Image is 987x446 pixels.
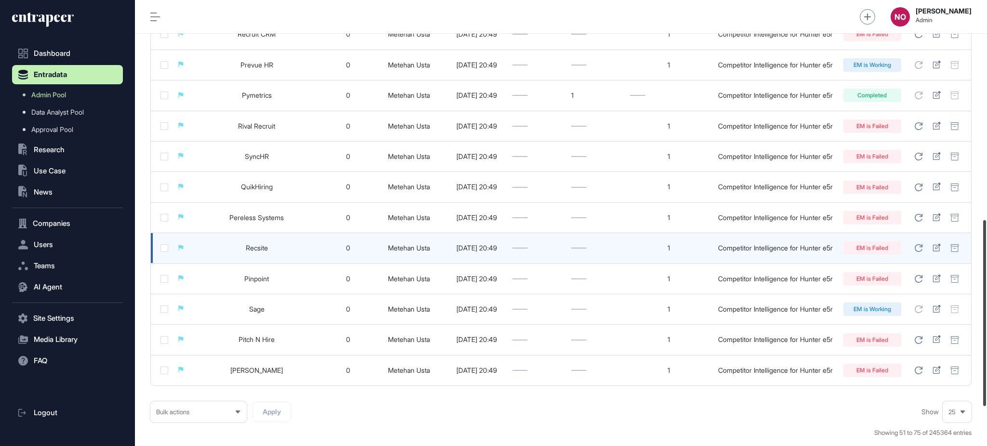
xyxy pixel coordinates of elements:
span: Admin Pool [31,91,66,99]
div: 1 [630,367,708,374]
div: 0 [329,275,367,283]
div: 1 [571,92,620,99]
div: [DATE] 20:49 [451,122,503,130]
div: EM is Failed [843,333,901,347]
div: 0 [329,214,367,222]
div: Competitor Intelligence for Hunter e5r [717,214,834,222]
a: Sage [249,305,265,313]
div: Completed [843,89,901,102]
div: EM is Failed [843,181,901,194]
div: EM is Failed [843,150,901,163]
button: Site Settings [12,309,123,328]
div: EM is Failed [843,211,901,224]
a: Metehan Usta [388,152,430,160]
div: EM is Failed [843,119,901,133]
div: 0 [329,61,367,69]
div: [DATE] 20:49 [451,305,503,313]
div: EM is Failed [843,364,901,377]
a: SyncHR [245,152,269,160]
button: Media Library [12,330,123,349]
a: Metehan Usta [388,305,430,313]
span: 25 [948,408,956,416]
div: 1 [630,336,708,343]
span: Data Analyst Pool [31,108,84,116]
a: Metehan Usta [388,244,430,252]
div: EM is Failed [843,272,901,286]
div: [DATE] 20:49 [451,275,503,283]
div: 0 [329,367,367,374]
div: Competitor Intelligence for Hunter e5r [717,61,834,69]
span: Show [921,408,939,416]
div: [DATE] 20:49 [451,214,503,222]
div: [DATE] 20:49 [451,244,503,252]
a: Rival Recruit [238,122,275,130]
a: Metehan Usta [388,213,430,222]
span: Site Settings [33,315,74,322]
div: Competitor Intelligence for Hunter e5r [717,336,834,343]
button: News [12,183,123,202]
div: [DATE] 20:49 [451,61,503,69]
div: Competitor Intelligence for Hunter e5r [717,122,834,130]
div: 0 [329,336,367,343]
span: Entradata [34,71,67,79]
div: 0 [329,92,367,99]
div: [DATE] 20:49 [451,336,503,343]
div: Competitor Intelligence for Hunter e5r [717,153,834,160]
strong: [PERSON_NAME] [916,7,972,15]
div: 1 [630,244,708,252]
span: Users [34,241,53,249]
div: Competitor Intelligence for Hunter e5r [717,183,834,191]
button: FAQ [12,351,123,370]
a: Data Analyst Pool [17,104,123,121]
span: AI Agent [34,283,62,291]
div: [DATE] 20:49 [451,92,503,99]
div: 1 [630,305,708,313]
div: Competitor Intelligence for Hunter e5r [717,305,834,313]
div: [DATE] 20:49 [451,183,503,191]
span: Bulk actions [156,408,189,416]
div: [DATE] 20:49 [451,153,503,160]
div: 1 [630,183,708,191]
div: EM is Failed [843,27,901,41]
a: Metehan Usta [388,30,430,38]
a: Metehan Usta [388,122,430,130]
a: Metehan Usta [388,61,430,69]
div: 1 [630,122,708,130]
span: Media Library [34,336,78,343]
div: 0 [329,244,367,252]
button: Teams [12,256,123,275]
span: Companies [33,220,70,227]
a: Dashboard [12,44,123,63]
span: Teams [34,262,55,270]
a: Pinpoint [244,275,269,283]
div: Showing 51 to 75 of 245364 entries [874,428,972,438]
div: 0 [329,30,367,38]
button: Entradata [12,65,123,84]
div: 0 [329,183,367,191]
div: Competitor Intelligence for Hunter e5r [717,275,834,283]
div: Competitor Intelligence for Hunter e5r [717,367,834,374]
a: Logout [12,403,123,422]
div: Competitor Intelligence for Hunter e5r [717,30,834,38]
div: Competitor Intelligence for Hunter e5r [717,92,834,99]
button: Companies [12,214,123,233]
div: EM is Working [843,302,901,316]
button: Research [12,140,123,159]
div: 1 [630,30,708,38]
div: 0 [329,305,367,313]
span: Use Case [34,167,66,175]
a: Metehan Usta [388,275,430,283]
button: Use Case [12,161,123,181]
a: Pereless Systems [229,213,284,222]
span: Dashboard [34,50,70,57]
a: [PERSON_NAME] [230,366,283,374]
button: NO [891,7,910,26]
a: Recsite [246,244,268,252]
a: Recruit CRM [238,30,276,38]
div: 1 [630,153,708,160]
span: Research [34,146,65,154]
span: News [34,188,53,196]
div: EM is Failed [843,241,901,255]
a: QuikHiring [241,183,273,191]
